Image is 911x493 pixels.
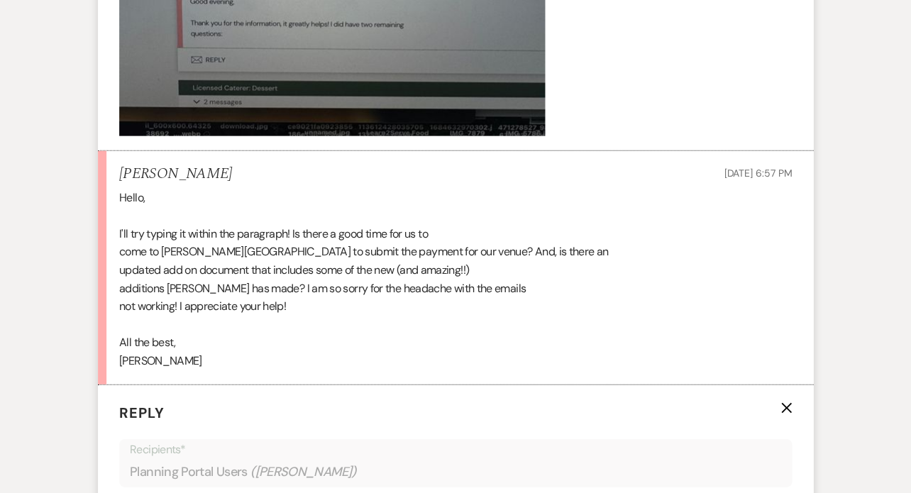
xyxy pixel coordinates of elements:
span: [DATE] 6:57 PM [724,167,792,179]
span: ( [PERSON_NAME] ) [250,462,357,482]
div: Planning Portal Users [130,458,781,486]
h5: [PERSON_NAME] [119,165,232,183]
span: Reply [119,404,165,422]
div: Hello, I'll try typing it within the paragraph! Is there a good time for us to come to [PERSON_NA... [119,189,792,370]
p: Recipients* [130,441,781,459]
